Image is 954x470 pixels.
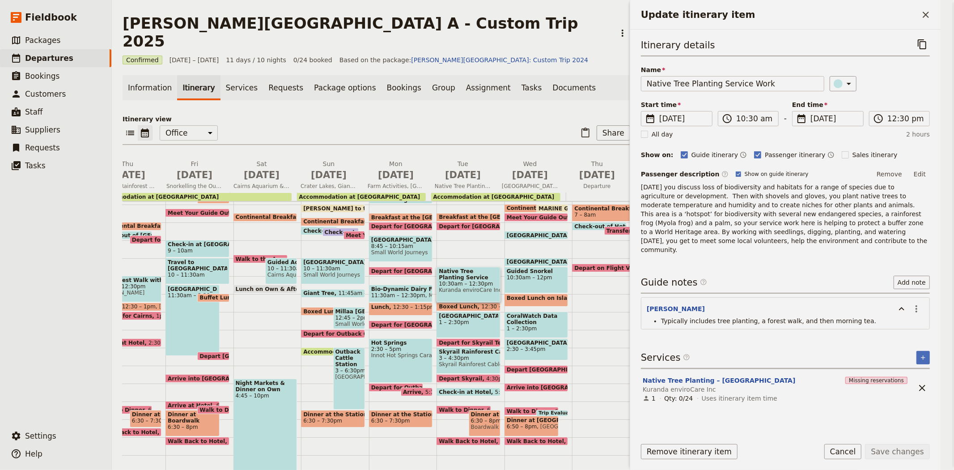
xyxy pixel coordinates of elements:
[303,418,342,424] span: 6:30 – 7:30pm
[297,183,360,190] span: Crater Lakes, Giant Trees, Waterfalls & Outback Cattle Station
[168,402,216,408] span: Arrive at Hotel
[439,361,498,367] span: Skyrail Rainforest Cableway
[486,376,507,381] span: 4:30pm
[371,418,410,424] span: 6:30 – 7:30pm
[165,374,229,383] div: Arrive into [GEOGRAPHIC_DATA][PERSON_NAME]
[507,385,608,390] span: Arrive into [GEOGRAPHIC_DATA]
[301,258,365,284] div: [GEOGRAPHIC_DATA]10 – 11:30amSmall World Journeys
[507,367,596,372] span: Depart [GEOGRAPHIC_DATA]
[505,312,568,338] div: CoralWatch Data Collection1 – 2:30pm
[199,407,248,413] span: Walk to Dinner
[333,347,365,410] div: Outback Cattle Station3 – 6:30pm[GEOGRAPHIC_DATA]
[301,226,337,235] div: Check-out of Hotel
[166,159,223,182] h2: Fri
[303,259,363,265] span: [GEOGRAPHIC_DATA]
[165,285,220,356] div: [GEOGRAPHIC_DATA]11:30am – 3:30pm
[156,313,168,319] span: 1pm
[303,205,396,211] span: [PERSON_NAME] to the Office
[168,438,229,444] span: Walk Back to Hotel
[369,303,433,316] div: Lunch12:30 – 1:15pm
[505,213,568,222] div: Meet Your Guide Outside Reception & Depart
[364,159,431,192] button: Mon [DATE]Farm Activities, [GEOGRAPHIC_DATA] Hike, Bio-Dynamic Dairy Farm & [GEOGRAPHIC_DATA]
[471,411,498,418] span: Dinner at The [GEOGRAPHIC_DATA]
[437,338,500,347] div: Depart for Skyrail Terminal
[401,388,432,396] div: Arrive5:15pm
[495,389,516,395] span: 5:15pm
[368,159,424,182] h2: Mon
[437,437,500,445] div: Walk Back to Hotel8pm
[507,295,579,301] span: Boxed Lunch on Island
[461,75,516,100] a: Assignment
[371,304,393,310] span: Lunch
[482,303,515,310] span: 12:30 – 1pm
[301,218,365,226] div: Continental Breakfast at Hotel
[507,268,566,274] span: Guided Snorkel
[165,240,229,257] div: Check-in at [GEOGRAPHIC_DATA][PERSON_NAME] & Board Vessel9 – 10am
[369,222,433,231] div: Depart for [GEOGRAPHIC_DATA] Hike
[498,159,565,192] button: Wed [DATE][GEOGRAPHIC_DATA] [GEOGRAPHIC_DATA], Snorkelling & CoralWatch
[199,353,322,359] span: Depart [GEOGRAPHIC_DATA] & Pontoon
[163,183,226,190] span: Snorkelling the Outer Great Barrier Reef & Data Collection
[25,11,77,24] span: Fieldbook
[507,325,566,332] span: 1 – 2:30pm
[335,315,363,321] span: 12:45 – 2pm
[574,265,653,271] span: Depart on Flight VA1292
[165,258,229,284] div: Travel to [GEOGRAPHIC_DATA]10 – 11:30am
[371,292,425,299] span: 11:30am – 12:30pm
[197,406,229,414] div: Walk to Dinner
[505,258,568,266] div: [GEOGRAPHIC_DATA]
[168,376,318,381] span: Arrive into [GEOGRAPHIC_DATA][PERSON_NAME]
[25,125,60,134] span: Suppliers
[265,258,297,284] div: Guided Aquarium Study Tour10 – 11:30amCairns Aquarium
[25,143,60,152] span: Requests
[322,228,359,236] div: Check-out of Hotel *[PERSON_NAME]
[507,313,566,325] span: CoralWatch Data Collection
[439,268,498,281] span: Native Tree Planting Service Work
[123,125,138,141] button: List view
[335,374,363,380] span: [GEOGRAPHIC_DATA]
[25,107,43,116] span: Staff
[301,329,365,338] div: Depart for Outback Cattle Station
[487,407,508,413] span: 6:15pm
[98,194,219,200] span: Accommodation at [GEOGRAPHIC_DATA]
[439,313,498,319] span: [GEOGRAPHIC_DATA]
[371,286,431,292] span: Bio-Dynamic Dairy Farm
[100,407,148,413] span: Walk to Dinner
[371,346,431,352] span: 2:30 – 5pm
[369,285,433,302] div: Bio-Dynamic Dairy Farm11:30am – 12:30pmMungalli Creek Dairy
[297,159,364,192] button: Sun [DATE]Crater Lakes, Giant Trees, Waterfalls & Outback Cattle Station
[572,204,636,222] div: Continental Breakfast at Hotel7 – 8am
[25,449,42,458] span: Help
[309,75,381,100] a: Package options
[505,231,568,239] div: [GEOGRAPHIC_DATA]
[371,249,431,256] span: Small World Journeys
[168,424,217,430] span: 6:30 – 8pm
[177,75,220,100] a: Itinerary
[437,267,500,302] div: Native Tree Planting Service Work10:30am – 12:30pmKuranda enviroCare Inc
[597,125,630,141] button: Share
[170,56,219,64] span: [DATE] – [DATE]
[335,349,363,367] span: Outback Cattle Station
[236,214,332,220] span: Continental Breakfast at Hotel
[439,376,486,381] span: Depart Skyrail
[339,290,393,296] span: 11:45am – 12:15pm
[371,243,431,249] span: 8:45 – 10:15am
[435,159,491,182] h2: Tue
[437,222,500,231] div: Depart for [GEOGRAPHIC_DATA]
[439,319,498,325] span: 1 – 2:30pm
[371,340,431,346] span: Hot Springs
[471,424,498,430] span: Boardwalk Social
[100,283,160,290] span: 11am – 12:30pm
[96,159,163,192] button: Thu [DATE]Guided Rainforest Walk with Indigenous Guide
[425,389,446,395] span: 5:15pm
[303,228,364,234] span: Check-out of Hotel
[335,321,363,327] span: Small World Journeys
[168,286,217,292] span: [GEOGRAPHIC_DATA]
[439,438,500,444] span: Walk Back to Hotel
[99,159,156,182] h2: Thu
[130,235,161,244] div: Depart for [PERSON_NAME]
[168,210,433,216] span: Meet Your Guide Outside Reception & Depart for [GEOGRAPHIC_DATA][PERSON_NAME]
[507,438,568,444] span: Walk Back to Hotel
[439,407,487,413] span: Walk to Dinner
[168,292,217,299] span: 11:30am – 3:30pm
